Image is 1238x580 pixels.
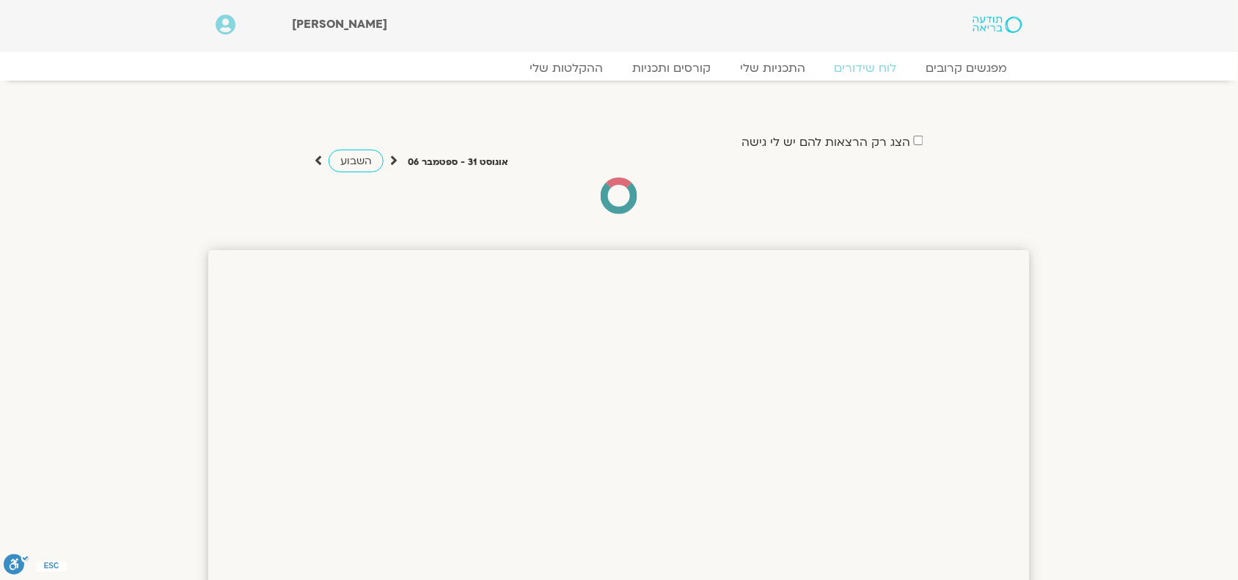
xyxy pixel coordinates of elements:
[216,61,1022,76] nav: Menu
[741,136,910,149] label: הצג רק הרצאות להם יש לי גישה
[515,61,618,76] a: ההקלטות שלי
[820,61,912,76] a: לוח שידורים
[293,16,388,32] span: [PERSON_NAME]
[408,155,508,170] p: אוגוסט 31 - ספטמבר 06
[618,61,725,76] a: קורסים ותכניות
[340,154,372,168] span: השבוע
[725,61,820,76] a: התכניות שלי
[912,61,1022,76] a: מפגשים קרובים
[329,150,384,172] a: השבוע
